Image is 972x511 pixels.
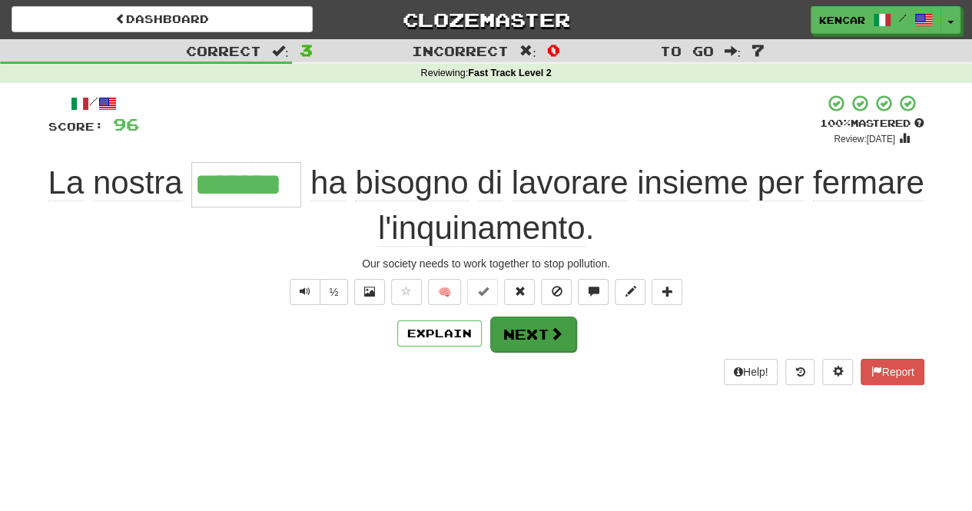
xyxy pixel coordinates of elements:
[811,6,941,34] a: KenCar /
[751,41,765,59] span: 7
[490,317,576,352] button: Next
[724,359,778,385] button: Help!
[652,279,682,305] button: Add to collection (alt+a)
[48,256,924,271] div: Our society needs to work together to stop pollution.
[724,45,741,58] span: :
[391,279,422,305] button: Favorite sentence (alt+f)
[504,279,535,305] button: Reset to 0% Mastered (alt+r)
[310,164,347,201] span: ha
[512,164,629,201] span: lavorare
[541,279,572,305] button: Ignore sentence (alt+i)
[785,359,814,385] button: Round history (alt+y)
[290,279,320,305] button: Play sentence audio (ctl+space)
[412,43,509,58] span: Incorrect
[467,279,498,305] button: Set this sentence to 100% Mastered (alt+m)
[48,120,104,133] span: Score:
[336,6,637,33] a: Clozemaster
[757,164,804,201] span: per
[378,210,586,247] span: l'inquinamento
[301,164,924,247] span: .
[519,45,536,58] span: :
[820,117,851,129] span: 100 %
[300,41,313,59] span: 3
[48,94,139,113] div: /
[355,164,468,201] span: bisogno
[428,279,461,305] button: 🧠
[12,6,313,32] a: Dashboard
[320,279,349,305] button: ½
[819,13,865,27] span: KenCar
[547,41,560,59] span: 0
[578,279,609,305] button: Discuss sentence (alt+u)
[468,68,552,78] strong: Fast Track Level 2
[272,45,289,58] span: :
[287,279,349,305] div: Text-to-speech controls
[477,164,503,201] span: di
[820,117,924,131] div: Mastered
[397,320,482,347] button: Explain
[48,164,85,201] span: La
[637,164,748,201] span: insieme
[861,359,924,385] button: Report
[186,43,261,58] span: Correct
[899,12,907,23] span: /
[615,279,645,305] button: Edit sentence (alt+d)
[113,114,139,134] span: 96
[813,164,924,201] span: fermare
[659,43,713,58] span: To go
[834,134,895,144] small: Review: [DATE]
[93,164,183,201] span: nostra
[354,279,385,305] button: Show image (alt+x)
